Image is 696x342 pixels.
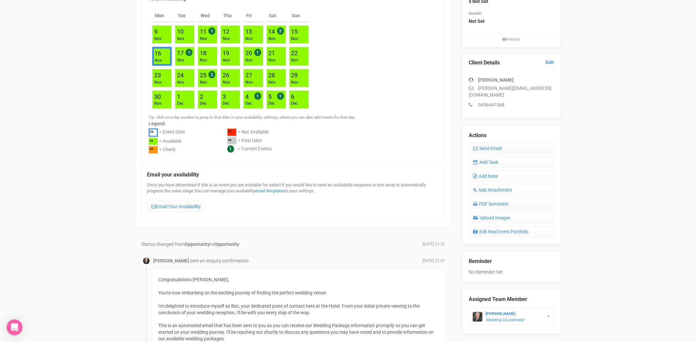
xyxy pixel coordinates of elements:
[149,115,355,120] small: Tip: click on a day number to jump to that date in your availability settings, where you can also...
[291,28,298,35] a: 15
[238,145,272,153] div: = Current Events
[177,36,184,42] div: Nov
[245,101,252,106] div: Dec
[208,27,215,35] span: 1
[154,36,162,42] div: Nov
[186,49,193,56] span: 1
[255,188,285,193] a: email templates
[469,308,554,325] button: [PERSON_NAME] Wedding Co-ordinator
[152,10,172,22] th: Mon
[177,93,180,100] a: 1
[486,318,525,323] em: Wedding Co-ordinator
[177,57,184,63] div: Nov
[469,258,554,265] legend: Reminder
[223,72,229,79] a: 26
[243,10,263,22] th: Fri
[190,258,249,263] span: sent an enquiry confirmation
[423,242,446,247] span: [DATE] 21:31
[227,129,237,136] div: ²³
[200,28,206,35] a: 11
[245,72,252,79] a: 27
[177,101,184,106] div: Dec
[245,36,253,42] div: Nov
[223,36,230,42] div: Nov
[227,145,234,153] span: 1
[159,138,181,146] div: = Available
[469,157,554,168] a: Add Task
[269,80,276,85] div: Nov
[142,242,239,247] span: Status changed from to
[245,80,253,85] div: Nov
[223,28,229,35] a: 12
[469,171,554,182] a: Add Note
[177,80,184,85] div: Nov
[269,50,275,57] a: 21
[269,93,272,100] a: 5
[245,93,249,100] a: 4
[267,10,286,22] th: Sat
[469,296,554,303] legend: Assigned Team Member
[155,58,162,63] div: Nov
[198,10,217,22] th: Wed
[469,59,554,67] legend: Client Details
[245,50,252,57] a: 20
[185,242,210,247] strong: Opportunity
[469,184,554,196] a: Add Attachment
[291,50,298,57] a: 22
[154,80,162,85] div: Nov
[143,258,150,264] img: open-uri20250213-2-1m688p0
[291,36,299,42] div: Nov
[469,143,554,154] a: Send Email
[269,36,276,42] div: Nov
[200,36,207,42] div: Nov
[147,171,440,179] legend: Email your availability
[177,50,184,57] a: 17
[469,85,554,98] p: [PERSON_NAME][EMAIL_ADDRESS][DOMAIN_NAME]
[177,28,184,35] a: 10
[478,77,514,83] strong: [PERSON_NAME]
[291,57,299,63] div: Nov
[159,129,185,138] div: = Event Date
[200,80,207,85] div: Nov
[159,146,175,155] div: = Check
[469,11,482,16] small: Guests:
[149,120,439,127] label: Legend:
[291,93,295,100] a: 6
[227,137,237,145] div: ²³
[469,132,554,139] legend: Actions
[423,258,446,264] span: [DATE] 21:31
[469,37,554,42] small: Website
[245,28,252,35] a: 13
[154,101,162,106] div: Nov
[291,80,299,85] div: Nov
[269,28,275,35] a: 14
[469,19,485,24] strong: Not Set
[200,72,206,79] a: 25
[469,198,554,209] a: PDF Summary
[200,101,206,106] div: Dec
[277,27,284,35] span: 2
[154,28,158,35] a: 9
[254,93,261,100] span: 1
[223,101,229,106] div: Dec
[214,242,239,247] strong: Opportunity
[177,72,184,79] a: 24
[291,101,298,106] div: Dec
[208,71,215,78] span: 2
[149,138,158,145] div: ²³
[254,49,261,56] span: 1
[469,212,554,223] a: Upload Images
[175,10,195,22] th: Tue
[221,10,240,22] th: Thu
[245,57,253,63] div: Nov
[473,312,483,322] img: open-uri20250213-2-1m688p0
[154,72,161,79] a: 23
[469,226,554,237] a: Edit Real Event Portfolio
[195,188,315,193] span: You can manage your availability in your settings.
[223,80,230,85] div: Nov
[291,72,298,79] a: 29
[546,59,554,65] a: Edit
[7,320,22,335] div: Open Intercom Messenger
[486,311,516,316] strong: [PERSON_NAME]
[238,137,262,146] div: = Past Date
